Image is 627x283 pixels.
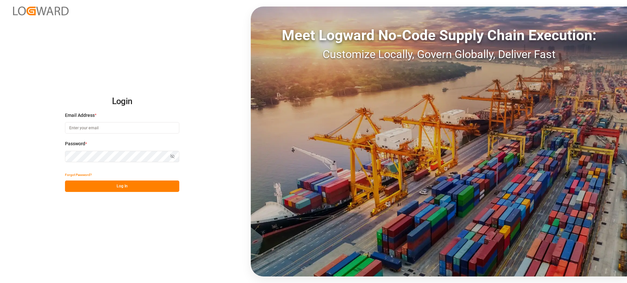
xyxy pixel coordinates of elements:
span: Password [65,140,85,147]
button: Forgot Password? [65,169,92,181]
img: Logward_new_orange.png [13,7,69,15]
div: Customize Locally, Govern Globally, Deliver Fast [251,46,627,63]
div: Meet Logward No-Code Supply Chain Execution: [251,24,627,46]
span: Email Address [65,112,95,119]
input: Enter your email [65,122,179,134]
button: Log In [65,181,179,192]
h2: Login [65,91,179,112]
